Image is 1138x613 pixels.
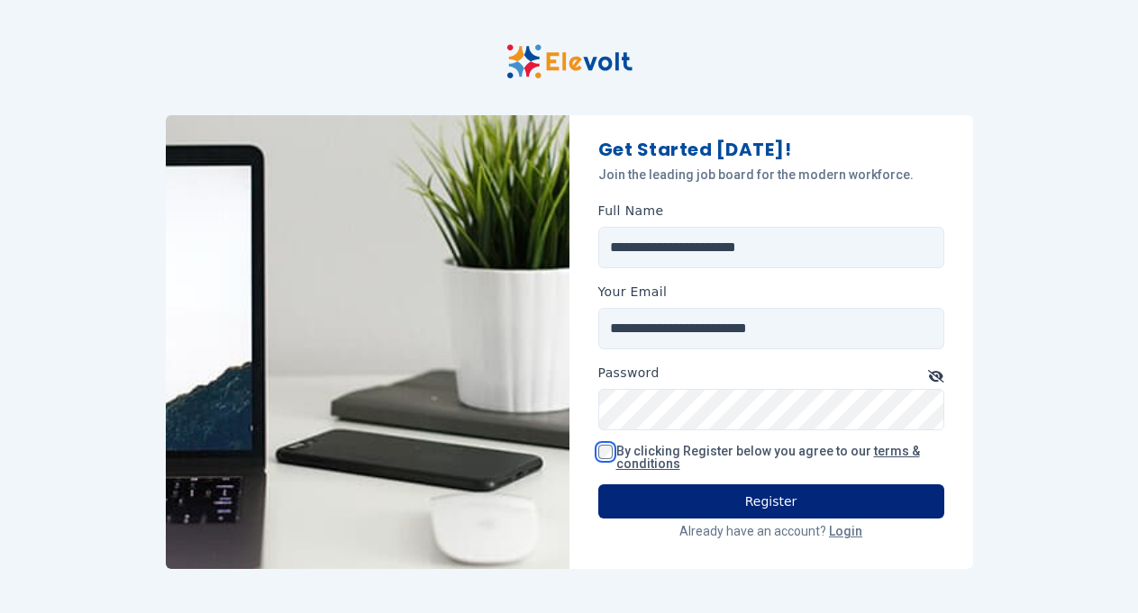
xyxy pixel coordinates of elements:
img: image [166,115,569,569]
a: terms & conditions [616,444,920,471]
label: Password [598,364,660,382]
p: Join the leading job board for the modern workforce. [598,166,944,184]
span: By clicking Register below you agree to our [616,444,920,471]
button: Register [598,484,944,518]
img: Elevolt [506,44,633,79]
iframe: Chat Widget [1048,527,1138,613]
a: Login [829,524,862,538]
label: Your Email [598,283,668,301]
h1: Get Started [DATE]! [598,137,944,162]
input: By clicking Register below you agree to our terms & conditions [598,445,613,459]
p: Already have an account? [598,522,944,540]
label: Full Name [598,202,664,220]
